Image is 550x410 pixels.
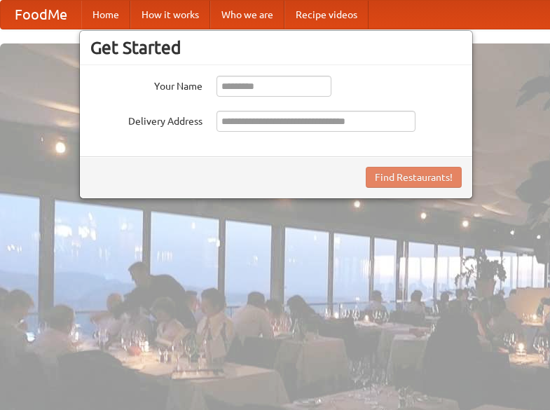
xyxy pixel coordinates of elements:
[90,37,462,58] h3: Get Started
[366,167,462,188] button: Find Restaurants!
[90,76,202,93] label: Your Name
[210,1,284,29] a: Who we are
[81,1,130,29] a: Home
[1,1,81,29] a: FoodMe
[90,111,202,128] label: Delivery Address
[130,1,210,29] a: How it works
[284,1,369,29] a: Recipe videos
